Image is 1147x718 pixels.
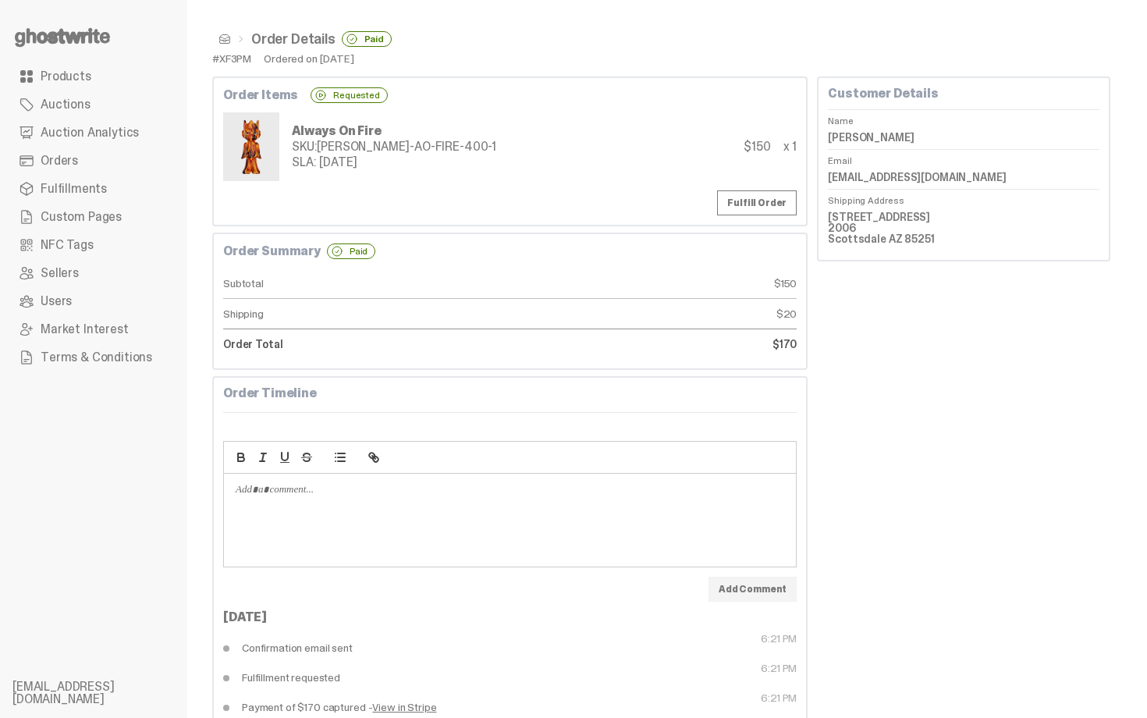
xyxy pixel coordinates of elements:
[12,259,175,287] a: Sellers
[510,663,797,692] dt: 6:21 PM
[230,448,252,467] button: bold
[292,125,496,137] div: Always On Fire
[212,53,251,64] div: #XF3PM
[264,53,354,64] div: Ordered on [DATE]
[12,62,175,91] a: Products
[12,287,175,315] a: Users
[744,140,770,153] div: $150
[828,189,1099,205] dt: Shipping Address
[828,126,1099,149] dd: [PERSON_NAME]
[311,87,388,103] div: Requested
[41,70,91,83] span: Products
[828,205,1099,251] dd: [STREET_ADDRESS] 2006 Scottsdale AZ 85251
[372,702,436,713] a: View in Stripe
[41,155,78,167] span: Orders
[223,663,510,692] dd: Fulfillment requested
[223,245,321,258] b: Order Summary
[363,448,385,467] button: link
[231,31,392,47] li: Order Details
[717,190,797,215] a: Fulfill Order
[223,611,797,624] div: [DATE]
[41,98,91,111] span: Auctions
[223,299,510,329] dt: Shipping
[292,138,317,155] span: SKU:
[41,126,139,139] span: Auction Analytics
[41,183,107,195] span: Fulfillments
[783,140,797,153] div: x 1
[223,268,510,299] dt: Subtotal
[12,91,175,119] a: Auctions
[274,448,296,467] button: underline
[327,243,375,259] div: Paid
[828,109,1099,126] dt: Name
[12,315,175,343] a: Market Interest
[41,295,72,307] span: Users
[708,577,797,602] button: Add Comment
[292,140,496,153] div: [PERSON_NAME]-AO-FIRE-400-1
[41,211,122,223] span: Custom Pages
[223,385,317,401] b: Order Timeline
[223,329,510,359] dt: Order Total
[12,175,175,203] a: Fulfillments
[41,239,94,251] span: NFC Tags
[223,633,510,663] dd: Confirmation email sent
[12,147,175,175] a: Orders
[12,119,175,147] a: Auction Analytics
[828,149,1099,165] dt: Email
[296,448,318,467] button: strike
[223,89,298,101] b: Order Items
[252,448,274,467] button: italic
[41,323,129,336] span: Market Interest
[510,633,797,663] dt: 6:21 PM
[41,351,152,364] span: Terms & Conditions
[12,681,200,706] li: [EMAIL_ADDRESS][DOMAIN_NAME]
[828,85,938,101] b: Customer Details
[12,231,175,259] a: NFC Tags
[510,268,797,299] dd: $150
[292,156,496,169] div: SLA: [DATE]
[12,343,175,371] a: Terms & Conditions
[828,165,1099,189] dd: [EMAIL_ADDRESS][DOMAIN_NAME]
[342,31,392,47] div: Paid
[226,116,276,178] img: Always-On-Fire---Website-Archive.2484X.png
[41,267,79,279] span: Sellers
[510,329,797,359] dd: $170
[12,203,175,231] a: Custom Pages
[329,448,351,467] button: list: bullet
[510,299,797,329] dd: $20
